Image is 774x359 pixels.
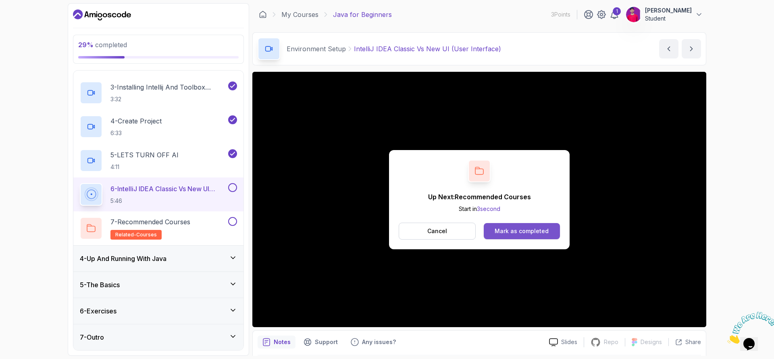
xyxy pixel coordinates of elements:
p: 3 Points [551,10,570,19]
p: Up Next: Recommended Courses [428,192,531,202]
button: previous content [659,39,678,58]
a: My Courses [281,10,318,19]
button: user profile image[PERSON_NAME]Student [626,6,703,23]
p: Share [685,338,701,346]
img: Chat attention grabber [3,3,53,35]
h3: 7 - Outro [80,332,104,342]
p: 3:32 [110,95,227,103]
p: 5 - LETS TURN OFF AI [110,150,179,160]
a: Dashboard [259,10,267,19]
p: Student [645,15,692,23]
button: 6-Exercises [73,298,243,324]
p: Java for Beginners [333,10,392,19]
h3: 5 - The Basics [80,280,120,290]
p: Designs [641,338,662,346]
p: 4 - Create Project [110,116,162,126]
button: 5-The Basics [73,272,243,298]
span: completed [78,41,127,49]
p: [PERSON_NAME] [645,6,692,15]
p: Support [315,338,338,346]
button: Share [668,338,701,346]
button: 5-LETS TURN OFF AI4:11 [80,149,237,172]
h3: 4 - Up And Running With Java [80,254,166,263]
p: Notes [274,338,291,346]
button: notes button [258,336,295,349]
div: Mark as completed [495,227,549,235]
button: Mark as completed [484,223,560,239]
h3: 6 - Exercises [80,306,117,316]
div: 1 [613,7,621,15]
span: related-courses [115,232,157,238]
button: Support button [299,336,343,349]
p: Environment Setup [287,44,346,54]
p: IntelliJ IDEA Classic Vs New UI (User Interface) [354,44,501,54]
span: 29 % [78,41,94,49]
img: user profile image [626,7,641,22]
p: Repo [604,338,618,346]
button: Cancel [399,223,476,240]
iframe: chat widget [724,309,774,347]
a: 1 [610,10,619,19]
button: next content [682,39,701,58]
button: 4-Up And Running With Java [73,246,243,271]
p: 6 - IntelliJ IDEA Classic Vs New UI (User Interface) [110,184,227,194]
p: 3 - Installing Intellij And Toolbox Configuration [110,82,227,92]
p: 4:11 [110,163,179,171]
p: 6:33 [110,129,162,137]
p: Slides [561,338,577,346]
p: Cancel [427,227,447,235]
iframe: To enrich screen reader interactions, please activate Accessibility in Grammarly extension settings [252,72,706,327]
p: Any issues? [362,338,396,346]
button: 4-Create Project6:33 [80,115,237,138]
button: 6-IntelliJ IDEA Classic Vs New UI (User Interface)5:46 [80,183,237,206]
a: Dashboard [73,8,131,21]
a: Slides [543,338,584,346]
button: 3-Installing Intellij And Toolbox Configuration3:32 [80,81,237,104]
button: 7-Recommended Coursesrelated-courses [80,217,237,240]
button: 7-Outro [73,324,243,350]
p: 7 - Recommended Courses [110,217,190,227]
p: 5:46 [110,197,227,205]
p: Start in [428,205,531,213]
button: Feedback button [346,336,401,349]
span: 3 second [477,205,500,212]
